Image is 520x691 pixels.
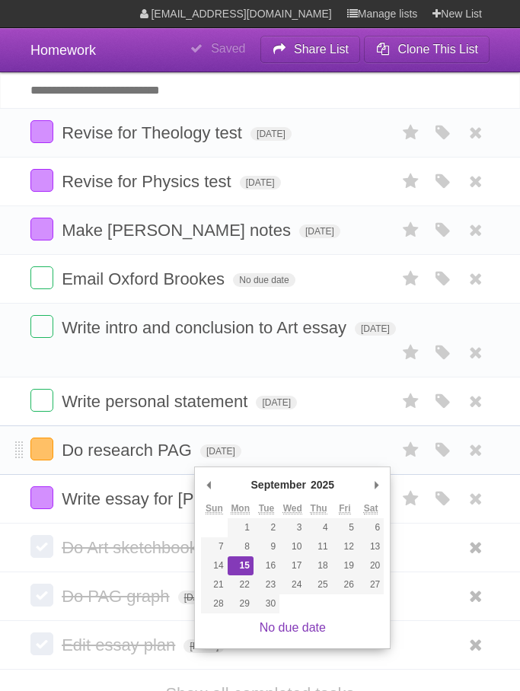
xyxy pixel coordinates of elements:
div: 2025 [308,473,337,496]
button: 28 [201,594,227,613]
label: Done [30,535,53,558]
abbr: Wednesday [283,503,302,514]
abbr: Monday [231,503,250,514]
button: 23 [254,575,279,594]
button: 14 [201,556,227,575]
button: 29 [228,594,254,613]
label: Done [30,584,53,607]
span: Revise for Physics test [62,172,235,191]
span: Email Oxford Brookes [62,269,228,288]
span: [DATE] [178,591,219,604]
button: Share List [260,36,361,63]
button: 16 [254,556,279,575]
label: Star task [397,438,426,463]
label: Done [30,632,53,655]
label: Done [30,486,53,509]
button: 19 [332,556,358,575]
span: [DATE] [200,444,241,458]
a: No due date [260,621,326,634]
div: September [249,473,308,496]
label: Star task [397,218,426,243]
label: Done [30,120,53,143]
b: Clone This List [397,43,478,56]
abbr: Tuesday [259,503,274,514]
span: Do research PAG [62,441,196,460]
button: 22 [228,575,254,594]
span: [DATE] [299,224,340,238]
button: 6 [358,518,384,537]
label: Star task [397,266,426,291]
label: Star task [397,486,426,511]
button: 10 [279,537,305,556]
label: Star task [397,169,426,194]
button: 13 [358,537,384,556]
label: Star task [397,389,426,414]
button: 9 [254,537,279,556]
button: Next Month [368,473,384,496]
span: Homework [30,43,96,58]
b: Saved [211,42,245,55]
span: [DATE] [256,396,297,409]
abbr: Friday [339,503,350,514]
span: Do PAG graph [62,587,173,606]
button: 5 [332,518,358,537]
span: Do Art sketchbook thing [62,538,242,557]
span: [DATE] [250,127,292,141]
button: 3 [279,518,305,537]
label: Done [30,438,53,460]
span: [DATE] [355,322,396,336]
button: 1 [228,518,254,537]
span: Write personal statement [62,392,251,411]
button: 12 [332,537,358,556]
b: Share List [294,43,349,56]
label: Done [30,389,53,412]
label: Done [30,315,53,338]
abbr: Thursday [311,503,327,514]
button: 17 [279,556,305,575]
span: Revise for Theology test [62,123,246,142]
button: 18 [305,556,331,575]
button: 7 [201,537,227,556]
abbr: Saturday [364,503,378,514]
label: Done [30,218,53,240]
button: 8 [228,537,254,556]
button: 4 [305,518,331,537]
button: 15 [228,556,254,575]
span: Write intro and conclusion to Art essay [62,318,350,337]
label: Done [30,266,53,289]
span: [DATE] [240,176,281,189]
span: Edit essay plan [62,635,179,654]
span: Make [PERSON_NAME] notes [62,221,295,240]
label: Done [30,169,53,192]
button: 30 [254,594,279,613]
label: Star task [397,120,426,145]
button: 26 [332,575,358,594]
button: Previous Month [201,473,216,496]
button: 2 [254,518,279,537]
label: Star task [397,340,426,365]
span: Write essay for [PERSON_NAME] [62,489,319,508]
abbr: Sunday [206,503,223,514]
button: 27 [358,575,384,594]
button: 25 [305,575,331,594]
button: Clone This List [364,36,490,63]
button: 24 [279,575,305,594]
button: 20 [358,556,384,575]
button: 21 [201,575,227,594]
span: No due date [233,273,295,287]
button: 11 [305,537,331,556]
span: [DATE] [183,639,225,653]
